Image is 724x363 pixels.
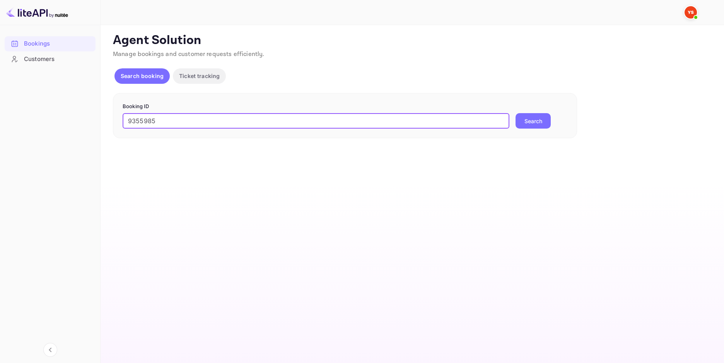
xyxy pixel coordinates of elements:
input: Enter Booking ID (e.g., 63782194) [123,113,509,129]
button: Collapse navigation [43,343,57,357]
div: Bookings [24,39,92,48]
p: Booking ID [123,103,567,110]
div: Customers [24,55,92,64]
p: Search booking [121,72,164,80]
p: Ticket tracking [179,72,220,80]
button: Search [516,113,551,129]
img: Yandex Support [685,6,697,19]
a: Bookings [5,36,96,51]
div: Customers [5,52,96,67]
p: Agent Solution [113,33,710,48]
a: Customers [5,52,96,66]
img: LiteAPI logo [6,6,68,19]
span: Manage bookings and customer requests efficiently. [113,50,265,58]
